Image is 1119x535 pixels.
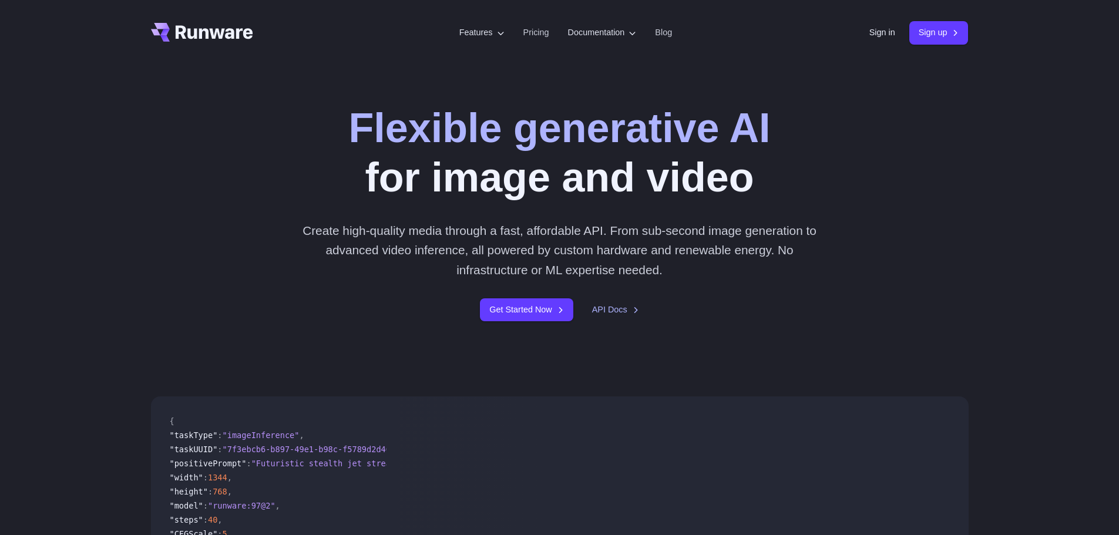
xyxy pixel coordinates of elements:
[217,430,222,440] span: :
[170,487,208,496] span: "height"
[170,445,218,454] span: "taskUUID"
[298,221,821,280] p: Create high-quality media through a fast, affordable API. From sub-second image generation to adv...
[869,26,895,39] a: Sign in
[592,303,639,317] a: API Docs
[348,105,770,151] strong: Flexible generative AI
[170,501,203,510] span: "model"
[251,459,689,468] span: "Futuristic stealth jet streaking through a neon-lit cityscape with glowing purple exhaust"
[217,445,222,454] span: :
[246,459,251,468] span: :
[170,430,218,440] span: "taskType"
[299,430,304,440] span: ,
[208,515,217,524] span: 40
[213,487,227,496] span: 768
[208,487,213,496] span: :
[170,473,203,482] span: "width"
[203,501,208,510] span: :
[480,298,573,321] a: Get Started Now
[151,23,253,42] a: Go to /
[223,445,405,454] span: "7f3ebcb6-b897-49e1-b98c-f5789d2d40d7"
[223,430,300,440] span: "imageInference"
[227,473,232,482] span: ,
[459,26,505,39] label: Features
[227,487,232,496] span: ,
[203,473,208,482] span: :
[568,26,637,39] label: Documentation
[203,515,208,524] span: :
[208,501,275,510] span: "runware:97@2"
[217,515,222,524] span: ,
[909,21,969,44] a: Sign up
[275,501,280,510] span: ,
[170,416,174,426] span: {
[170,515,203,524] span: "steps"
[348,103,770,202] h1: for image and video
[170,459,247,468] span: "positivePrompt"
[523,26,549,39] a: Pricing
[655,26,672,39] a: Blog
[208,473,227,482] span: 1344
